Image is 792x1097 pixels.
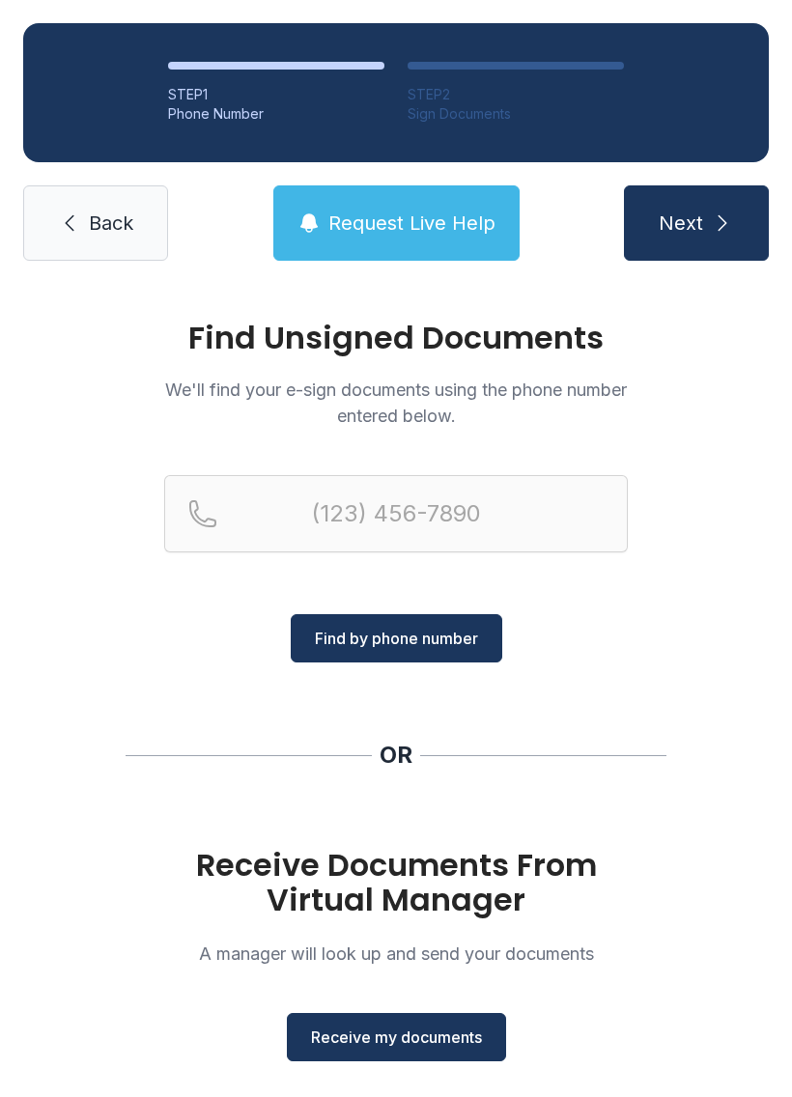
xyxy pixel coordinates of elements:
[164,475,628,552] input: Reservation phone number
[89,210,133,237] span: Back
[164,941,628,967] p: A manager will look up and send your documents
[164,323,628,353] h1: Find Unsigned Documents
[315,627,478,650] span: Find by phone number
[408,104,624,124] div: Sign Documents
[311,1026,482,1049] span: Receive my documents
[659,210,703,237] span: Next
[380,740,412,771] div: OR
[168,104,384,124] div: Phone Number
[328,210,495,237] span: Request Live Help
[408,85,624,104] div: STEP 2
[164,848,628,917] h1: Receive Documents From Virtual Manager
[168,85,384,104] div: STEP 1
[164,377,628,429] p: We'll find your e-sign documents using the phone number entered below.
